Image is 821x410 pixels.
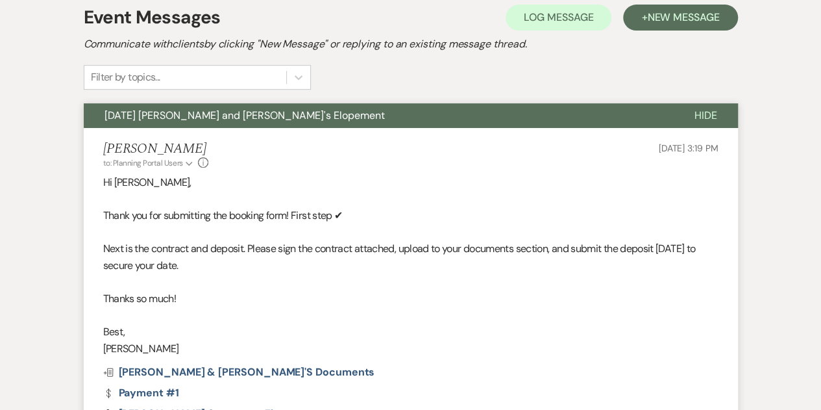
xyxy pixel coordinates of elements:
[103,388,179,398] a: Payment #1
[84,36,738,52] h2: Communicate with clients by clicking "New Message" or replying to an existing message thread.
[103,157,195,169] button: to: Planning Portal Users
[84,4,221,31] h1: Event Messages
[103,174,718,191] p: Hi [PERSON_NAME],
[623,5,737,31] button: +New Message
[524,10,593,24] span: Log Message
[91,70,160,85] div: Filter by topics...
[103,141,209,157] h5: [PERSON_NAME]
[103,324,718,340] p: Best,
[84,103,674,128] button: [DATE] [PERSON_NAME] and [PERSON_NAME]'s Elopement
[658,142,718,154] span: [DATE] 3:19 PM
[103,207,718,224] p: Thank you for submitting the booking form! First step ✔
[103,240,718,274] p: Next is the contract and deposit. Please sign the contract attached, upload to your documents sec...
[103,290,718,307] p: Thanks so much!
[103,367,375,378] a: [PERSON_NAME] & [PERSON_NAME]'s Documents
[506,5,611,31] button: Log Message
[103,340,718,357] p: [PERSON_NAME]
[674,103,738,128] button: Hide
[104,109,385,122] span: [DATE] [PERSON_NAME] and [PERSON_NAME]'s Elopement
[647,10,719,24] span: New Message
[119,365,375,379] span: [PERSON_NAME] & [PERSON_NAME]'s Documents
[694,109,717,122] span: Hide
[103,158,183,168] span: to: Planning Portal Users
